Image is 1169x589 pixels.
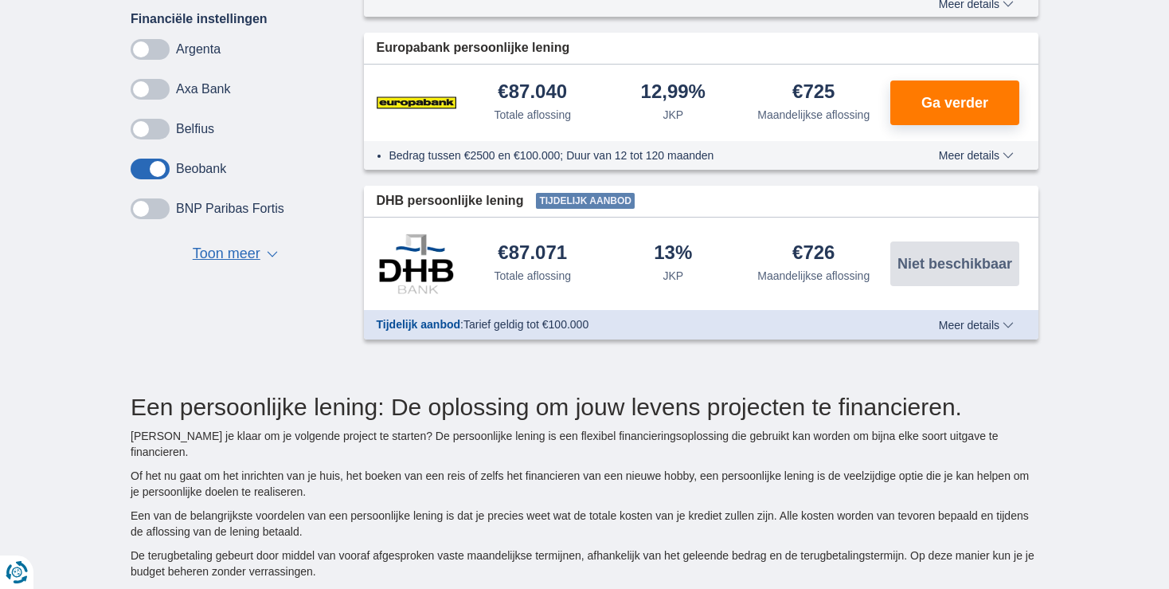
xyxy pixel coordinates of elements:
span: Tijdelijk aanbod [536,193,635,209]
span: Toon meer [193,244,260,265]
li: Bedrag tussen €2500 en €100.000; Duur van 12 tot 120 maanden [389,147,881,163]
span: Meer details [939,320,1014,331]
div: 13% [654,243,692,265]
img: product.pl.alt Europabank [377,83,456,123]
div: Totale aflossing [494,268,571,284]
div: €87.040 [498,82,567,104]
span: Europabank persoonlijke lening [377,39,570,57]
div: Totale aflossing [494,107,571,123]
label: Beobank [176,162,226,176]
h2: Een persoonlijke lening: De oplossing om jouw levens projecten te financieren. [131,394,1038,420]
button: Meer details [927,149,1026,162]
p: Een van de belangrijkste voordelen van een persoonlijke lening is dat je precies weet wat de tota... [131,508,1038,540]
div: JKP [663,107,683,123]
button: Niet beschikbaar [890,241,1019,286]
span: DHB persoonlijke lening [377,192,524,210]
div: €87.071 [498,243,567,265]
button: Meer details [927,319,1026,332]
div: Maandelijkse aflossing [757,107,870,123]
img: product.pl.alt DHB Bank [377,234,456,294]
div: : [364,316,893,332]
span: Ga verder [921,96,988,110]
div: €726 [792,243,835,265]
button: Ga verder [890,80,1019,125]
label: Axa Bank [176,82,230,96]
p: [PERSON_NAME] je klaar om je volgende project te starten? De persoonlijke lening is een flexibel ... [131,428,1038,460]
p: Of het nu gaat om het inrichten van je huis, het boeken van een reis of zelfs het financieren van... [131,468,1038,500]
span: Niet beschikbaar [897,257,1012,271]
div: JKP [663,268,683,284]
div: 12,99% [641,82,706,104]
p: De terugbetaling gebeurt door middel van vooraf afgesproken vaste maandelijkse termijnen, afhanke... [131,548,1038,579]
span: Tijdelijk aanbod [377,318,461,331]
label: Belfius [176,122,214,136]
div: Maandelijkse aflossing [757,268,870,284]
span: ▼ [267,251,278,257]
span: Tarief geldig tot €100.000 [463,318,588,331]
label: BNP Paribas Fortis [176,202,284,216]
label: Argenta [176,42,221,57]
button: Toon meer ▼ [188,243,283,265]
div: €725 [792,82,835,104]
span: Meer details [939,150,1014,161]
label: Financiële instellingen [131,12,268,26]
